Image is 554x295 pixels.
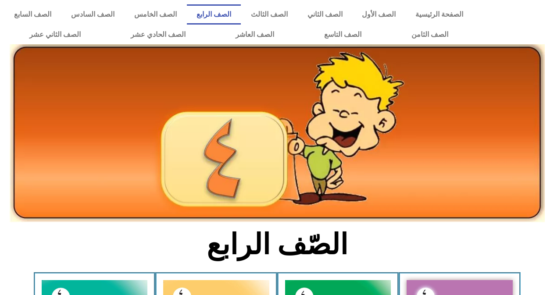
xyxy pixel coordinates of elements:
[61,4,125,25] a: الصف السادس
[132,227,422,262] h2: الصّف الرابع
[352,4,406,25] a: الصف الأول
[241,4,297,25] a: الصف الثالث
[297,4,352,25] a: الصف الثاني
[211,25,299,45] a: الصف العاشر
[406,4,473,25] a: الصفحة الرئيسية
[4,4,61,25] a: الصف السابع
[299,25,386,45] a: الصف التاسع
[4,25,106,45] a: الصف الثاني عشر
[386,25,473,45] a: الصف الثامن
[106,25,211,45] a: الصف الحادي عشر
[125,4,187,25] a: الصف الخامس
[187,4,241,25] a: الصف الرابع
